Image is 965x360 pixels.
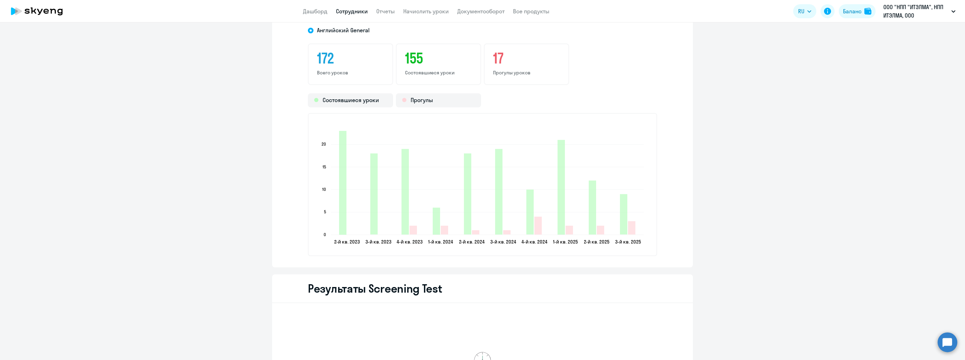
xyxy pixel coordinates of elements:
[428,239,453,245] text: 1-й кв. 2024
[317,69,384,76] p: Всего уроков
[324,209,326,214] text: 5
[534,217,542,235] path: 2024-12-12T21:00:00.000Z Прогулы 4
[317,50,384,67] h3: 172
[558,140,565,235] path: 2025-03-11T21:00:00.000Z Состоявшиеся уроки 21
[521,239,547,245] text: 4-й кв. 2024
[493,69,560,76] p: Прогулы уроков
[566,226,573,234] path: 2025-03-11T21:00:00.000Z Прогулы 2
[620,194,627,234] path: 2025-09-03T21:00:00.000Z Состоявшиеся уроки 9
[843,7,862,15] div: Баланс
[336,8,368,15] a: Сотрудники
[457,8,505,15] a: Документооборот
[464,153,471,234] path: 2024-04-10T21:00:00.000Z Состоявшиеся уроки 18
[405,69,472,76] p: Состоявшиеся уроки
[526,189,534,234] path: 2024-12-12T21:00:00.000Z Состоявшиеся уроки 10
[403,8,449,15] a: Начислить уроки
[584,239,609,245] text: 2-й кв. 2025
[365,239,391,245] text: 3-й кв. 2023
[323,164,326,169] text: 15
[334,239,360,245] text: 2-й кв. 2023
[597,226,604,234] path: 2025-04-23T21:00:00.000Z Прогулы 2
[317,26,370,34] span: Английский General
[798,7,804,15] span: RU
[490,239,516,245] text: 3-й кв. 2024
[472,230,479,234] path: 2024-04-10T21:00:00.000Z Прогулы 1
[839,4,876,18] button: Балансbalance
[405,50,472,67] h3: 155
[339,131,346,235] path: 2023-06-27T21:00:00.000Z Состоявшиеся уроки 23
[615,239,641,245] text: 3-й кв. 2025
[493,50,560,67] h3: 17
[883,3,949,20] p: ООО "НПП "ИТЭЛМА", НПП ИТЭЛМА, ООО
[322,187,326,192] text: 10
[503,230,511,234] path: 2024-07-08T21:00:00.000Z Прогулы 1
[410,226,417,234] path: 2023-11-06T21:00:00.000Z Прогулы 2
[589,181,596,235] path: 2025-04-23T21:00:00.000Z Состоявшиеся уроки 12
[880,3,959,20] button: ООО "НПП "ИТЭЛМА", НПП ИТЭЛМА, ООО
[324,232,326,237] text: 0
[376,8,395,15] a: Отчеты
[441,226,448,234] path: 2024-03-13T21:00:00.000Z Прогулы 2
[553,239,578,245] text: 1-й кв. 2025
[513,8,549,15] a: Все продукты
[459,239,485,245] text: 2-й кв. 2024
[433,208,440,235] path: 2024-03-13T21:00:00.000Z Состоявшиеся уроки 6
[397,239,423,245] text: 4-й кв. 2023
[308,281,442,295] h2: Результаты Screening Test
[303,8,328,15] a: Дашборд
[396,93,481,107] div: Прогулы
[308,93,393,107] div: Состоявшиеся уроки
[370,153,378,234] path: 2023-09-27T21:00:00.000Z Состоявшиеся уроки 18
[322,141,326,147] text: 20
[864,8,871,15] img: balance
[793,4,816,18] button: RU
[628,221,635,234] path: 2025-09-03T21:00:00.000Z Прогулы 3
[495,149,502,234] path: 2024-07-08T21:00:00.000Z Состоявшиеся уроки 19
[401,149,409,234] path: 2023-11-06T21:00:00.000Z Состоявшиеся уроки 19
